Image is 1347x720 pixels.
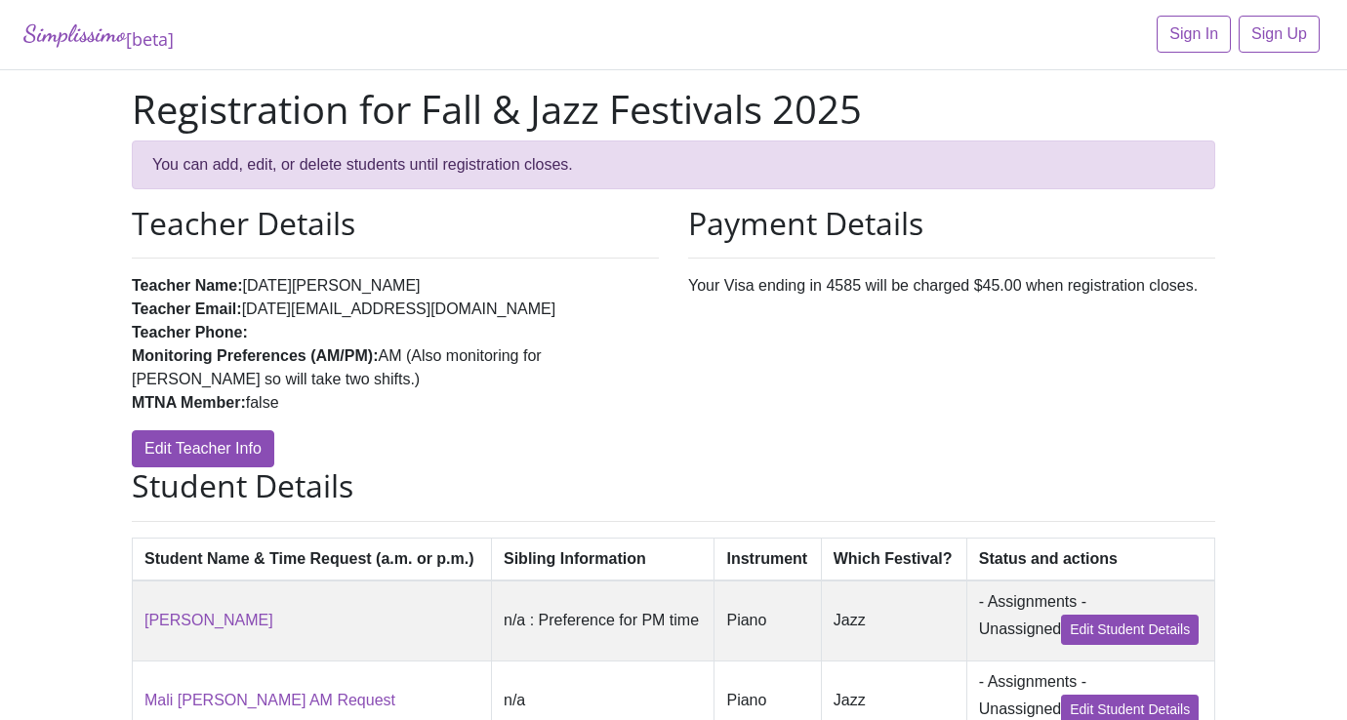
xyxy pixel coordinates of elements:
[132,300,242,317] strong: Teacher Email:
[132,347,378,364] strong: Monitoring Preferences (AM/PM):
[714,538,821,580] th: Instrument
[132,324,248,340] strong: Teacher Phone:
[966,538,1214,580] th: Status and actions
[132,205,659,242] h2: Teacher Details
[1239,16,1320,53] a: Sign Up
[144,692,395,708] a: Mali [PERSON_NAME] AM Request
[132,391,659,415] li: false
[492,538,714,580] th: Sibling Information
[132,140,1215,189] div: You can add, edit, or delete students until registration closes.
[23,16,174,54] a: Simplissimo[beta]
[714,580,821,661] td: Piano
[1061,615,1199,645] a: Edit Student Details
[144,612,273,628] a: [PERSON_NAME]
[126,27,174,51] sub: [beta]
[132,394,246,411] strong: MTNA Member:
[132,277,243,294] strong: Teacher Name:
[673,205,1230,467] div: Your Visa ending in 4585 will be charged $45.00 when registration closes.
[132,430,274,467] a: Edit Teacher Info
[132,86,1215,133] h1: Registration for Fall & Jazz Festivals 2025
[133,538,492,580] th: Student Name & Time Request (a.m. or p.m.)
[132,274,659,298] li: [DATE][PERSON_NAME]
[132,344,659,391] li: AM (Also monitoring for [PERSON_NAME] so will take two shifts.)
[821,538,966,580] th: Which Festival?
[132,298,659,321] li: [DATE][EMAIL_ADDRESS][DOMAIN_NAME]
[821,580,966,661] td: Jazz
[966,580,1214,661] td: - Assignments - Unassigned
[492,580,714,661] td: n/a : Preference for PM time
[1157,16,1231,53] a: Sign In
[132,467,1215,504] h2: Student Details
[688,205,1215,242] h2: Payment Details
